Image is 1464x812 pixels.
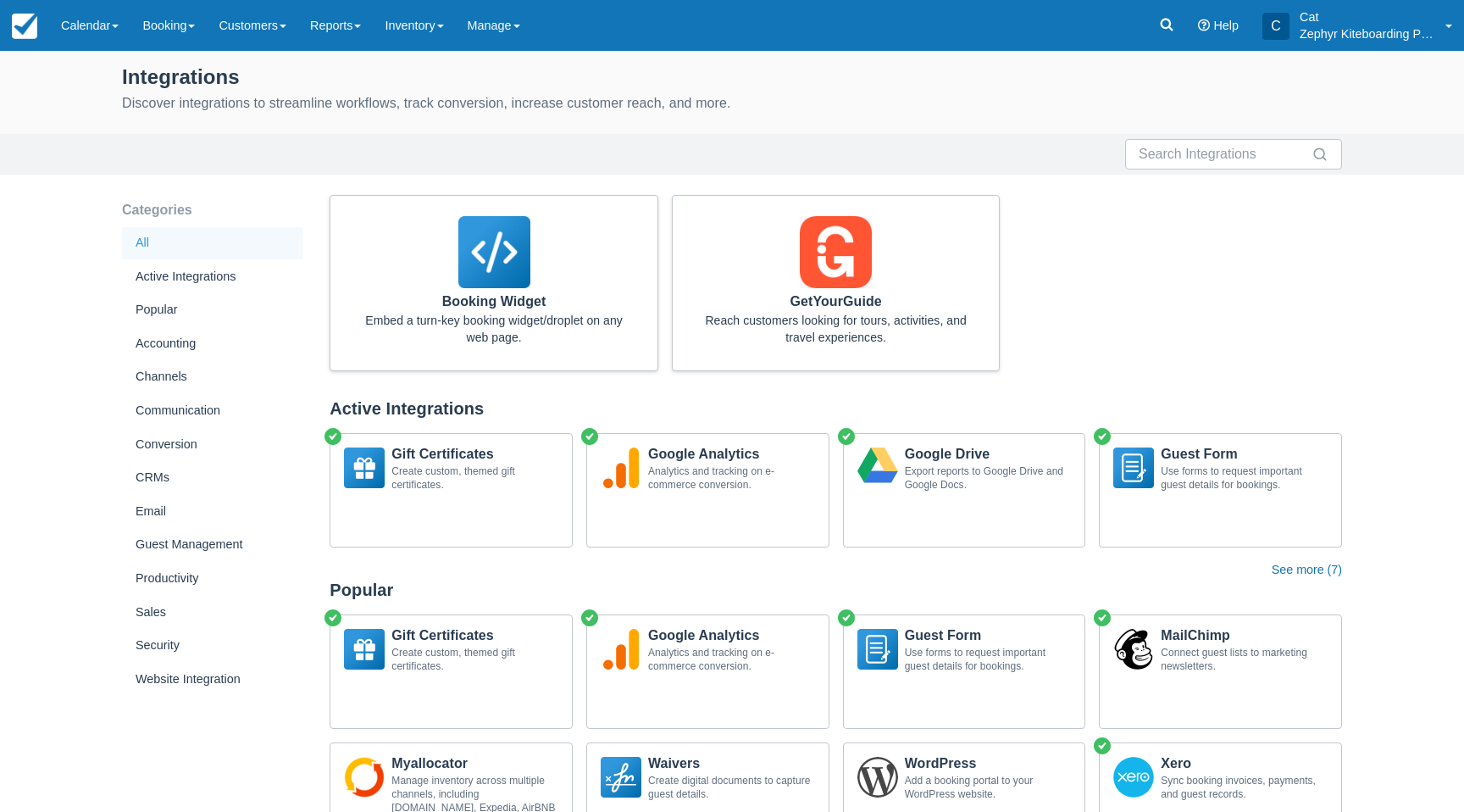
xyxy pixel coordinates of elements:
p: Gift Certificates [391,629,558,642]
div: Sync booking invoices, payments, and guest records. [1161,774,1328,801]
img: GoogleAnalytics [601,448,641,488]
img: GetYourGuide [800,216,872,288]
span: Active [836,608,857,628]
img: GiftCert [344,448,385,488]
div: Conversion [122,429,302,461]
span: Active [323,608,343,628]
p: Guest Form [905,629,1072,642]
div: Popular [330,580,1342,601]
span: Help [1213,19,1239,32]
a: GiftCertGift CertificatesCreate custom, themed gift certificates. [330,615,573,729]
div: Popular [122,294,302,326]
div: Add a booking portal to your WordPress website. [905,774,1072,801]
div: Create custom, themed gift certificates. [391,464,558,492]
span: Active [836,426,857,447]
a: GiftCertGift CertificatesCreate custom, themed gift certificates. [330,433,573,548]
a: GoogleAnalyticsGoogle AnalyticsAnalytics and tracking on e-commerce conversion. [586,433,829,548]
button: See more (7) [1272,561,1342,580]
div: Use forms to request important guest details for bookings. [905,646,1072,673]
div: All [122,227,302,259]
img: Guests [857,629,898,670]
a: MailChimpMailChimpConnect guest lists to marketing newsletters. [1099,615,1342,729]
input: Search Integrations [1139,139,1308,170]
div: Discover integrations to streamline workflows, track conversion, increase customer reach, and more. [122,93,1342,114]
img: GoogleAnalytics [601,629,641,670]
div: Website Integration [122,664,302,696]
img: Waivers [601,757,641,798]
div: Communication [122,395,302,427]
div: C [1262,13,1289,40]
p: Google Analytics [648,448,815,461]
p: Xero [1161,757,1328,770]
div: Analytics and tracking on e-commerce conversion. [648,464,815,492]
div: Export reports to Google Drive and Google Docs. [905,464,1072,492]
div: CRMs [122,462,302,494]
p: GetYourGuide [700,295,973,309]
a: GoogleDriveGoogle DriveExport reports to Google Drive and Google Docs. [843,433,1086,548]
span: Active [1092,736,1112,756]
div: Channels [122,361,302,393]
img: Wordpress [857,757,898,798]
div: Sales [122,597,302,629]
span: Active [1092,608,1112,628]
p: Guest Form [1161,448,1328,461]
div: Create digital documents to capture guest details. [648,774,815,801]
a: GetYourGuideGetYourGuideReach customers looking for tours, activities, and travel experiences. [672,195,1001,371]
span: Active [1092,426,1112,447]
div: Use forms to request important guest details for bookings. [1161,464,1328,492]
div: Email [122,496,302,528]
div: Connect guest lists to marketing newsletters. [1161,646,1328,673]
a: DropletBooking WidgetEmbed a turn-key booking widget/droplet on any web page. [330,195,658,371]
p: Waivers [648,757,815,770]
img: MailChimp [1113,629,1154,670]
img: GiftCert [344,629,385,670]
div: Create custom, themed gift certificates. [391,646,558,673]
p: Cat [1300,8,1435,25]
div: Accounting [122,328,302,360]
img: Xero [1113,757,1154,798]
div: Active Integrations [122,261,302,293]
img: Guests [1113,448,1154,488]
img: GoogleDrive [857,448,898,488]
div: Guest Management [122,529,302,561]
a: GuestsGuest FormUse forms to request important guest details for bookings. [843,615,1086,729]
div: Integrations [122,61,1342,90]
img: Droplet [458,216,530,288]
i: Help [1198,19,1210,31]
div: Security [122,630,302,662]
p: MailChimp [1161,629,1328,642]
p: Google Drive [905,448,1072,461]
div: Categories [122,195,302,225]
p: Myallocator [391,757,558,770]
div: Active Integrations [330,398,1342,420]
a: GoogleAnalyticsGoogle AnalyticsAnalytics and tracking on e-commerce conversion. [586,615,829,729]
p: Zephyr Kiteboarding Pty Ltd [1300,25,1435,42]
span: Active [579,426,600,447]
span: Active [579,608,600,628]
div: Productivity [122,563,302,595]
p: Booking Widget [358,295,630,309]
div: Analytics and tracking on e-commerce conversion. [648,646,815,673]
div: Reach customers looking for tours, activities, and travel experiences. [700,312,973,346]
p: Google Analytics [648,629,815,642]
p: Gift Certificates [391,448,558,461]
div: Embed a turn-key booking widget/droplet on any web page. [358,312,630,346]
a: GuestsGuest FormUse forms to request important guest details for bookings. [1099,433,1342,548]
span: Active [323,426,343,447]
img: checkfront-main-nav-mini-logo.png [12,14,37,39]
img: MyAllocator [344,757,385,798]
p: WordPress [905,757,1072,770]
